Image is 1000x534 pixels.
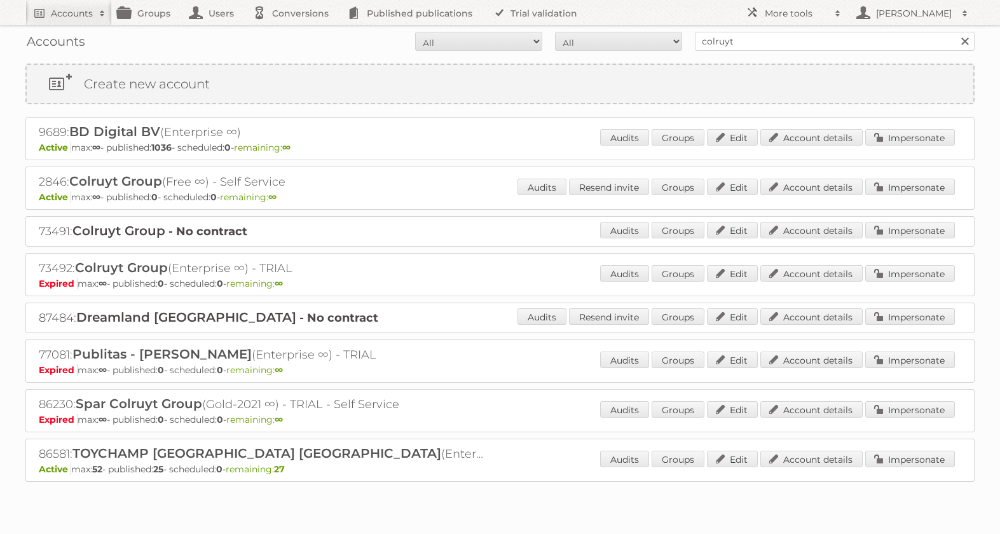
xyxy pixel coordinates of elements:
span: Active [39,142,71,153]
a: Edit [707,451,758,467]
strong: ∞ [275,364,283,376]
a: Edit [707,308,758,325]
span: Active [39,191,71,203]
a: Groups [652,401,704,418]
span: remaining: [234,142,291,153]
span: Colruyt Group [72,223,165,238]
strong: 0 [151,191,158,203]
strong: 52 [92,463,102,475]
strong: - No contract [168,224,247,238]
h2: 86230: (Gold-2021 ∞) - TRIAL - Self Service [39,396,484,413]
span: Active [39,463,71,475]
a: Groups [652,222,704,238]
a: Audits [600,451,649,467]
h2: Accounts [51,7,93,20]
p: max: - published: - scheduled: - [39,463,961,475]
strong: 0 [158,278,164,289]
a: Impersonate [865,129,955,146]
p: max: - published: - scheduled: - [39,414,961,425]
strong: ∞ [99,278,107,289]
span: remaining: [226,414,283,425]
a: Audits [517,179,566,195]
strong: 0 [217,414,223,425]
a: Impersonate [865,401,955,418]
a: Groups [652,352,704,368]
span: remaining: [226,278,283,289]
strong: 0 [217,364,223,376]
span: Expired [39,414,78,425]
span: Expired [39,278,78,289]
a: Account details [760,179,863,195]
a: Edit [707,129,758,146]
a: Edit [707,222,758,238]
a: Audits [517,308,566,325]
h2: 86581: (Enterprise 52) [39,446,484,462]
strong: 0 [158,364,164,376]
a: Audits [600,222,649,238]
h2: 9689: (Enterprise ∞) [39,124,484,140]
span: remaining: [220,191,277,203]
strong: ∞ [275,414,283,425]
p: max: - published: - scheduled: - [39,364,961,376]
strong: 0 [158,414,164,425]
span: Dreamland [GEOGRAPHIC_DATA] [76,310,296,325]
span: BD Digital BV [69,124,160,139]
a: Impersonate [865,222,955,238]
p: max: - published: - scheduled: - [39,142,961,153]
a: Impersonate [865,308,955,325]
a: Account details [760,401,863,418]
p: max: - published: - scheduled: - [39,278,961,289]
a: Impersonate [865,451,955,467]
a: Edit [707,352,758,368]
span: Colruyt Group [69,174,162,189]
h2: 73492: (Enterprise ∞) - TRIAL [39,260,484,277]
a: Impersonate [865,352,955,368]
span: remaining: [226,463,285,475]
h2: More tools [765,7,828,20]
h2: 2846: (Free ∞) - Self Service [39,174,484,190]
strong: - No contract [299,311,378,325]
strong: ∞ [92,142,100,153]
strong: 0 [224,142,231,153]
a: Audits [600,352,649,368]
strong: 1036 [151,142,172,153]
a: Account details [760,352,863,368]
p: max: - published: - scheduled: - [39,191,961,203]
a: Audits [600,265,649,282]
strong: ∞ [275,278,283,289]
h2: [PERSON_NAME] [873,7,955,20]
a: Account details [760,451,863,467]
strong: ∞ [92,191,100,203]
h2: 77081: (Enterprise ∞) - TRIAL [39,346,484,363]
a: Account details [760,129,863,146]
a: Resend invite [569,308,649,325]
span: Spar Colruyt Group [76,396,202,411]
a: Create new account [27,65,973,103]
strong: 0 [216,463,223,475]
strong: ∞ [282,142,291,153]
a: Account details [760,222,863,238]
span: Colruyt Group [75,260,168,275]
span: TOYCHAMP [GEOGRAPHIC_DATA] [GEOGRAPHIC_DATA] [72,446,441,461]
a: Groups [652,129,704,146]
span: remaining: [226,364,283,376]
a: 73491:Colruyt Group - No contract [39,224,247,238]
a: Audits [600,129,649,146]
a: Edit [707,265,758,282]
strong: ∞ [268,191,277,203]
span: Expired [39,364,78,376]
a: Audits [600,401,649,418]
strong: ∞ [99,364,107,376]
strong: ∞ [99,414,107,425]
a: Resend invite [569,179,649,195]
a: Groups [652,451,704,467]
strong: 0 [210,191,217,203]
a: Groups [652,308,704,325]
a: Edit [707,401,758,418]
strong: 27 [274,463,285,475]
a: Account details [760,265,863,282]
a: Groups [652,179,704,195]
a: Impersonate [865,265,955,282]
strong: 25 [153,463,163,475]
a: Groups [652,265,704,282]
